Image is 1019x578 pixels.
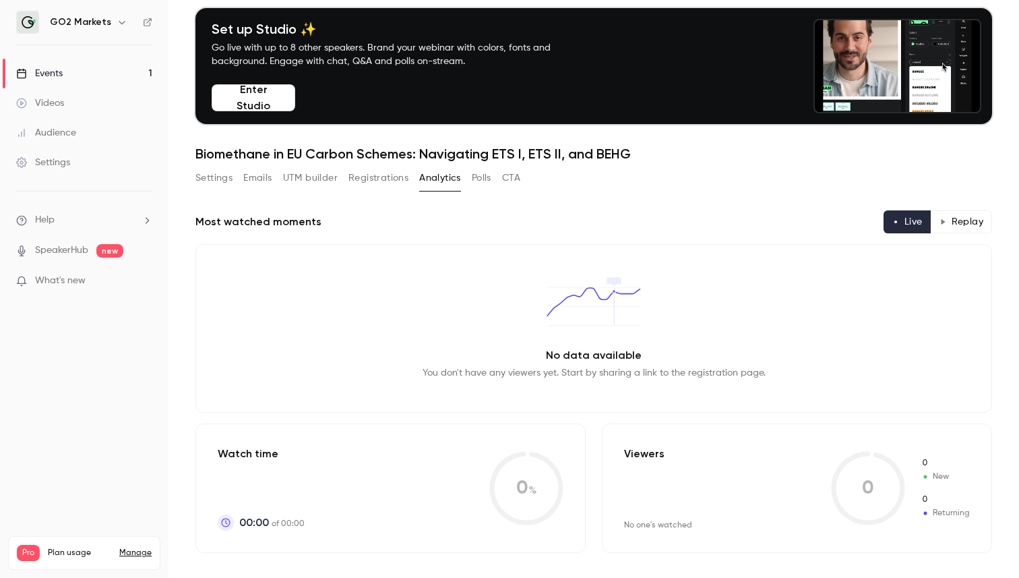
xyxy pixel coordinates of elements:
[921,471,970,483] span: New
[921,507,970,519] span: Returning
[35,213,55,227] span: Help
[624,520,692,531] div: No one's watched
[16,213,152,227] li: help-dropdown-opener
[17,11,38,33] img: GO2 Markets
[423,366,766,380] p: You don't have any viewers yet. Start by sharing a link to the registration page.
[472,167,491,189] button: Polls
[502,167,520,189] button: CTA
[546,347,642,364] p: No data available
[243,167,272,189] button: Emails
[16,156,70,169] div: Settings
[17,545,40,561] span: Pro
[348,167,408,189] button: Registrations
[419,167,461,189] button: Analytics
[218,446,305,462] p: Watch time
[48,548,111,558] span: Plan usage
[931,210,992,233] button: Replay
[35,274,86,288] span: What's new
[96,244,123,258] span: new
[16,67,63,80] div: Events
[212,21,582,37] h4: Set up Studio ✨
[212,41,582,68] p: Go live with up to 8 other speakers. Brand your webinar with colors, fonts and background. Engage...
[884,210,931,233] button: Live
[283,167,338,189] button: UTM builder
[195,146,992,162] h1: Biomethane in EU Carbon Schemes: Navigating ETS I, ETS II, and BEHG
[35,243,88,258] a: SpeakerHub
[119,548,152,558] a: Manage
[624,446,665,462] p: Viewers
[921,457,970,469] span: New
[16,126,76,140] div: Audience
[195,167,233,189] button: Settings
[195,214,321,230] h2: Most watched moments
[50,16,111,29] h6: GO2 Markets
[239,515,269,531] span: 00:00
[921,494,970,506] span: Returning
[16,96,64,110] div: Videos
[239,515,305,531] p: of 00:00
[212,84,295,111] button: Enter Studio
